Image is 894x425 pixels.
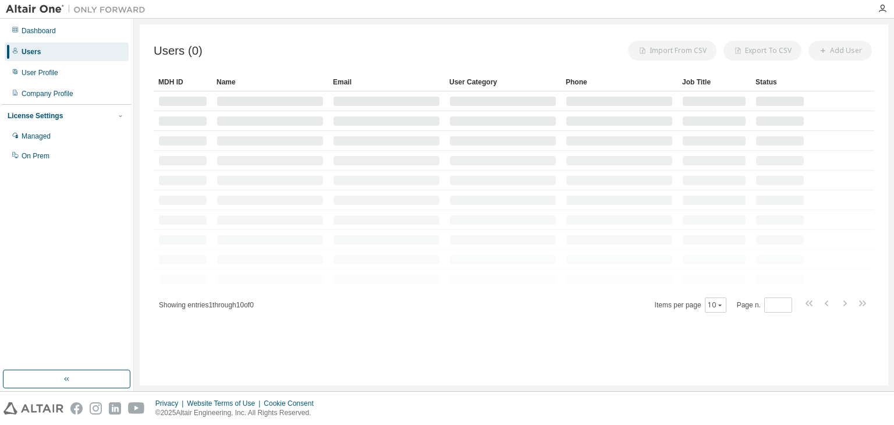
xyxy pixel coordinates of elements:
div: Website Terms of Use [187,399,264,408]
img: linkedin.svg [109,402,121,415]
button: Import From CSV [628,41,716,61]
div: Cookie Consent [264,399,320,408]
div: User Profile [22,68,58,77]
div: On Prem [22,151,49,161]
div: Users [22,47,41,56]
button: Export To CSV [723,41,801,61]
div: Phone [566,73,673,91]
div: User Category [449,73,556,91]
div: Name [217,73,324,91]
span: Showing entries 1 through 10 of 0 [159,301,254,309]
div: Dashboard [22,26,56,36]
img: instagram.svg [90,402,102,415]
img: Altair One [6,3,151,15]
img: youtube.svg [128,402,145,415]
span: Page n. [737,297,792,313]
span: Items per page [655,297,726,313]
div: Email [333,73,440,91]
p: © 2025 Altair Engineering, Inc. All Rights Reserved. [155,408,321,418]
div: Status [755,73,804,91]
div: Company Profile [22,89,73,98]
img: altair_logo.svg [3,402,63,415]
img: facebook.svg [70,402,83,415]
button: 10 [708,300,723,310]
div: Managed [22,132,51,141]
div: MDH ID [158,73,207,91]
button: Add User [808,41,872,61]
div: Privacy [155,399,187,408]
span: Users (0) [154,44,203,58]
div: Job Title [682,73,746,91]
div: License Settings [8,111,63,121]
